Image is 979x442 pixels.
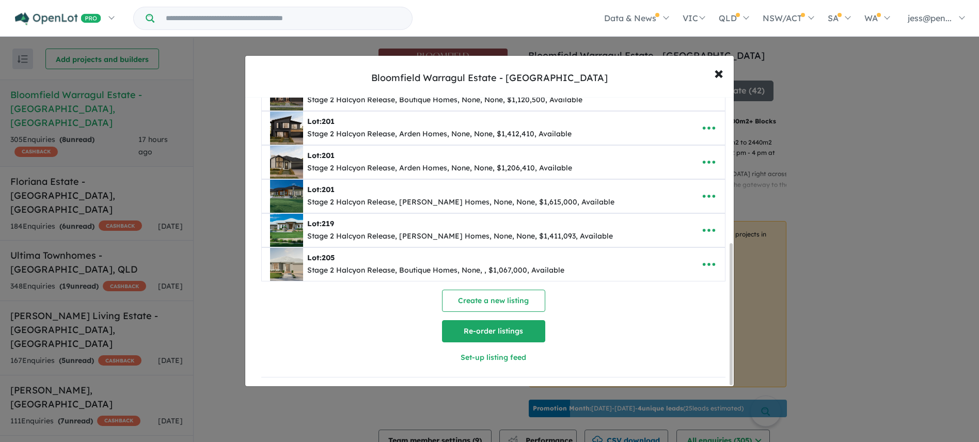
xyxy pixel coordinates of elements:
button: Set-up listing feed [377,346,610,369]
span: 201 [322,151,335,160]
div: Stage 2 Halcyon Release, Arden Homes, None, None, $1,206,410, Available [307,162,572,175]
b: Lot: [307,219,334,228]
div: Stage 2 Halcyon Release, Boutique Homes, None, None, $1,120,500, Available [307,94,582,106]
b: Lot: [307,185,335,194]
b: Lot: [307,151,335,160]
img: Bloomfield%20Warragul%20Estate%20-%20Nilma%20-%20Lot%20219___1756978776.png [270,214,303,247]
span: 201 [322,117,335,126]
button: Re-order listings [442,320,545,342]
img: Bloomfield%20Warragul%20Estate%20-%20Nilma%20-%20Lot%20201___1756350000.jpg [270,112,303,145]
span: 205 [322,253,335,262]
b: Lot: [307,253,335,262]
button: Create a new listing [442,290,545,312]
div: Stage 2 Halcyon Release, [PERSON_NAME] Homes, None, None, $1,411,093, Available [307,230,613,243]
div: Bloomfield Warragul Estate - [GEOGRAPHIC_DATA] [371,71,608,85]
div: Stage 2 Halcyon Release, Boutique Homes, None, , $1,067,000, Available [307,264,564,277]
b: Lot: [307,117,335,126]
div: Stage 2 Halcyon Release, [PERSON_NAME] Homes, None, None, $1,615,000, Available [307,196,614,209]
img: Bloomfield%20Warragul%20Estate%20-%20Nilma%20-%20Lot%20201___1756978727.png [270,180,303,213]
img: Openlot PRO Logo White [15,12,101,25]
span: 219 [322,219,334,228]
div: Stage 2 Halcyon Release, Arden Homes, None, None, $1,412,410, Available [307,128,572,140]
img: Bloomfield%20Warragul%20Estate%20-%20Nilma%20-%20Lot%20205___1757375107.png [270,248,303,281]
img: Bloomfield%20Warragul%20Estate%20-%20Nilma%20-%20Lot%20201___1756350150.jpg [270,146,303,179]
span: jess@pen... [908,13,952,23]
input: Try estate name, suburb, builder or developer [156,7,410,29]
span: × [714,61,723,84]
span: 201 [322,185,335,194]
